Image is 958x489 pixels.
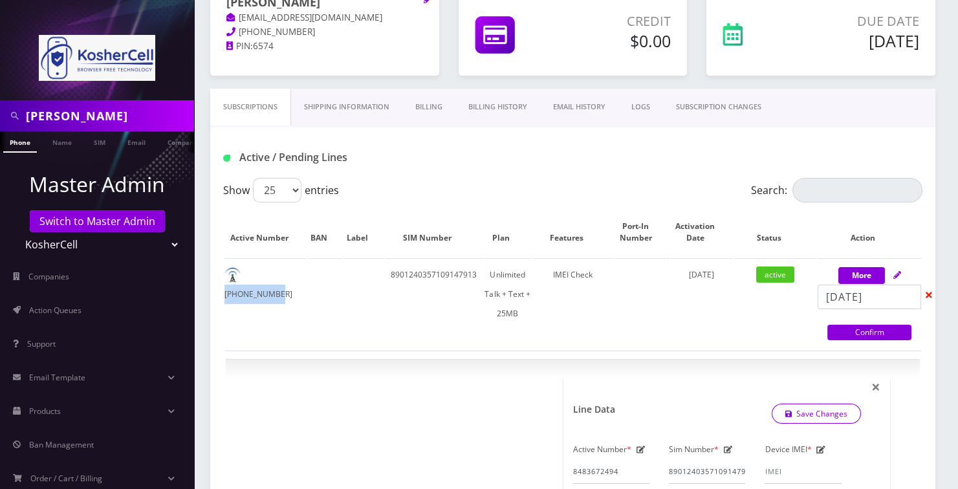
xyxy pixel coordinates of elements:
span: Order / Cart / Billing [30,473,102,484]
span: Companies [28,271,69,282]
span: 6574 [253,40,274,52]
span: Ban Management [29,439,94,450]
div: IMEI Check [532,265,614,285]
th: Plan: activate to sort column ascending [484,208,530,257]
td: [PHONE_NUMBER] [224,258,307,349]
span: Support [27,338,56,349]
span: Products [29,406,61,417]
input: Search in Company [26,103,191,128]
img: Active / Pending Lines [223,155,230,162]
th: SIM Number: activate to sort column ascending [385,208,483,257]
img: KosherCell [39,35,155,81]
th: Label: activate to sort column ascending [344,208,384,257]
a: LOGS [618,89,663,125]
span: Action Queues [29,305,82,316]
td: Unlimited Talk + Text + 25MB [484,258,530,349]
span: active [756,266,794,283]
label: Device IMEI [765,440,811,459]
span: [PHONE_NUMBER] [239,26,315,38]
a: SUBSCRIPTION CHANGES [663,89,774,125]
a: Switch to Master Admin [30,210,165,232]
button: More [838,267,885,284]
label: Show entries [223,178,339,202]
a: Name [46,131,78,151]
a: Billing History [455,89,540,125]
p: Credit [565,12,671,31]
span: Email Template [29,372,85,383]
h5: [DATE] [795,31,919,50]
th: Port-In Number: activate to sort column ascending [615,208,670,257]
input: Active Number [573,459,649,484]
a: Billing [402,89,455,125]
td: 8901240357109147913 [385,258,483,349]
input: Search: [792,178,922,202]
label: Sim Number [669,440,719,459]
a: [EMAIL_ADDRESS][DOMAIN_NAME] [226,12,382,25]
a: SIM [87,131,112,151]
h5: $0.00 [565,31,671,50]
h1: Active / Pending Lines [223,151,443,164]
a: Email [121,131,152,151]
th: Activation Date: activate to sort column ascending [671,208,733,257]
th: Status: activate to sort column ascending [734,208,816,257]
a: Company [161,131,204,151]
th: BAN: activate to sort column ascending [308,208,343,257]
label: Search: [751,178,922,202]
a: EMAIL HISTORY [540,89,618,125]
th: Action: activate to sort column ascending [818,208,921,257]
th: Features: activate to sort column ascending [532,208,614,257]
a: Phone [3,131,37,153]
p: Due Date [795,12,919,31]
label: Active Number [573,440,631,459]
span: [DATE] [689,269,714,280]
a: Shipping Information [291,89,402,125]
img: default.png [224,267,241,283]
input: IMEI [765,459,841,484]
select: Showentries [253,178,301,202]
span: × [871,376,880,397]
a: Confirm [827,325,911,340]
a: Save Changes [772,404,862,424]
th: Active Number: activate to sort column ascending [224,208,307,257]
h1: Line Data [573,404,615,415]
input: Sim Number [669,459,745,484]
a: PIN: [226,40,253,53]
a: Subscriptions [210,89,291,125]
